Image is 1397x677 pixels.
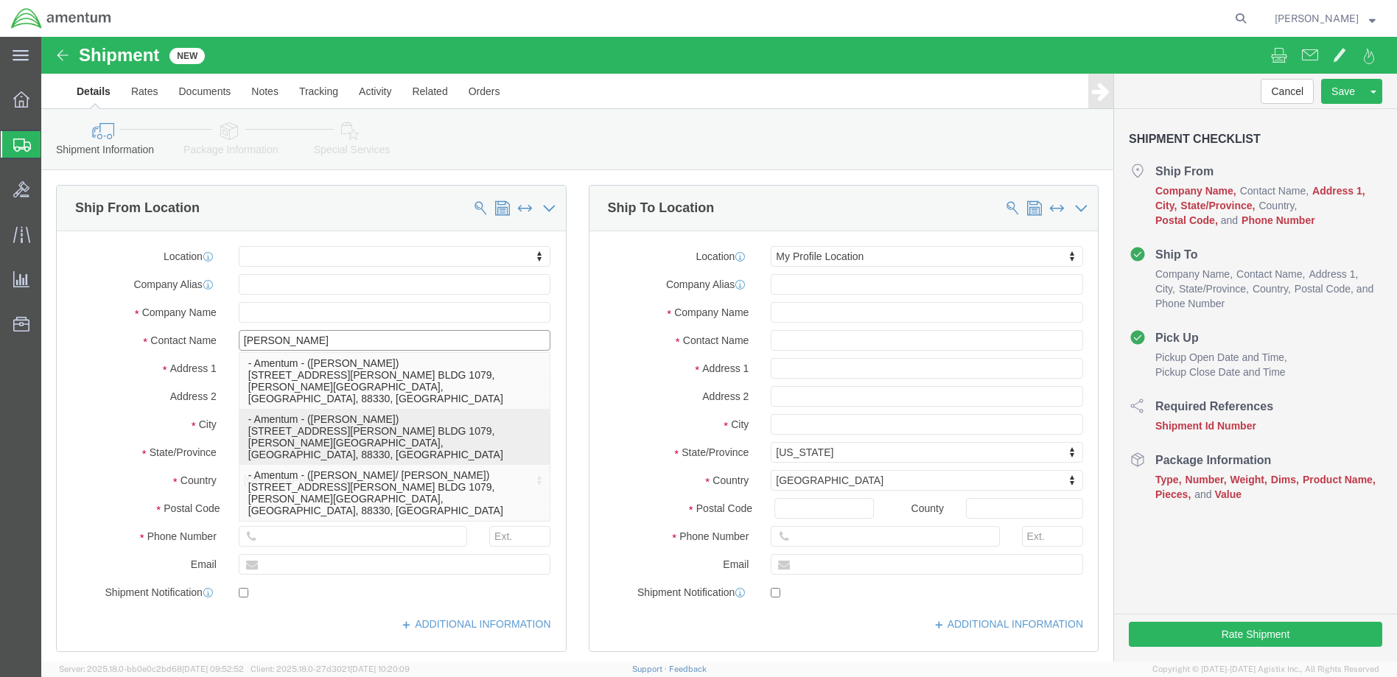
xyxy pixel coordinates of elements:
span: [DATE] 09:52:52 [182,664,244,673]
span: Richard Varela [1275,10,1359,27]
span: Client: 2025.18.0-27d3021 [251,664,410,673]
a: Feedback [669,664,707,673]
span: [DATE] 10:20:09 [350,664,410,673]
img: logo [10,7,112,29]
button: [PERSON_NAME] [1274,10,1376,27]
iframe: FS Legacy Container [41,37,1397,662]
a: Support [632,664,669,673]
span: Server: 2025.18.0-bb0e0c2bd68 [59,664,244,673]
span: Copyright © [DATE]-[DATE] Agistix Inc., All Rights Reserved [1152,663,1379,676]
